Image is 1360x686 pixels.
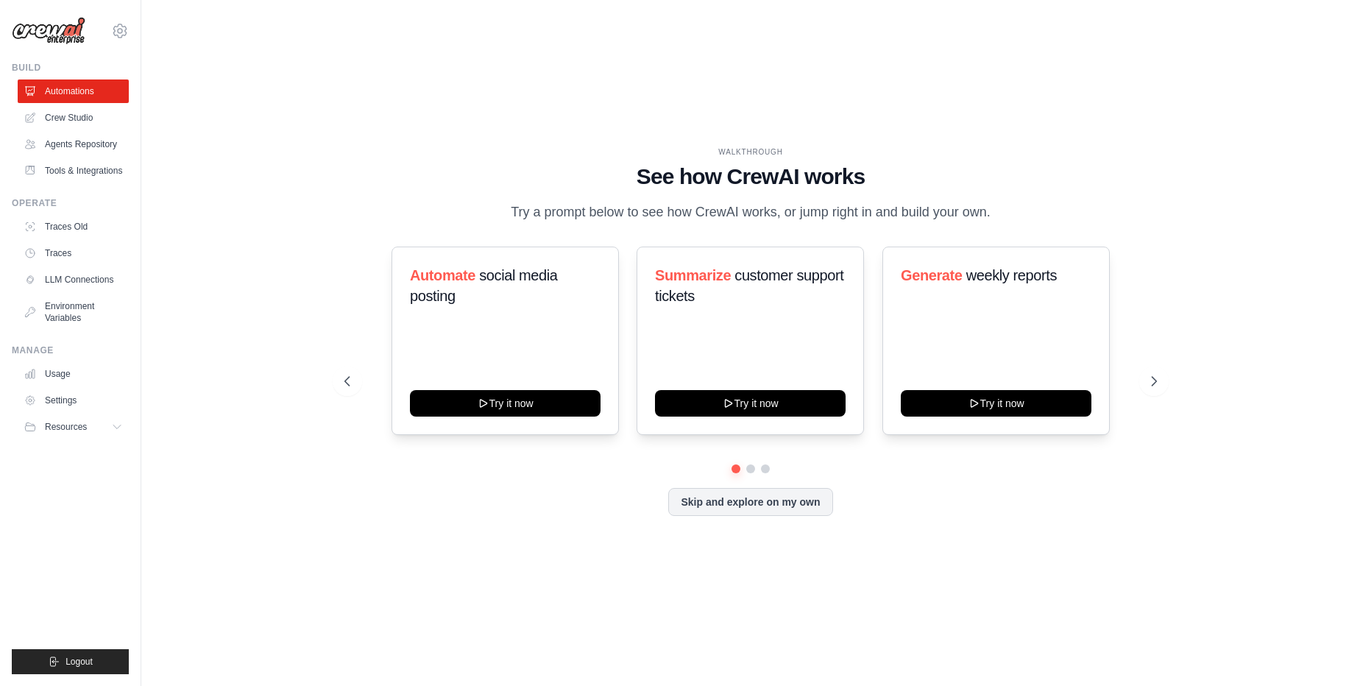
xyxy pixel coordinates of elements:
[12,62,129,74] div: Build
[12,197,129,209] div: Operate
[655,390,846,417] button: Try it now
[18,79,129,103] a: Automations
[18,215,129,238] a: Traces Old
[901,267,963,283] span: Generate
[18,106,129,130] a: Crew Studio
[18,268,129,291] a: LLM Connections
[18,362,129,386] a: Usage
[344,163,1157,190] h1: See how CrewAI works
[45,421,87,433] span: Resources
[18,389,129,412] a: Settings
[410,267,475,283] span: Automate
[410,267,558,304] span: social media posting
[503,202,998,223] p: Try a prompt below to see how CrewAI works, or jump right in and build your own.
[18,415,129,439] button: Resources
[18,132,129,156] a: Agents Repository
[12,649,129,674] button: Logout
[655,267,731,283] span: Summarize
[655,267,843,304] span: customer support tickets
[12,344,129,356] div: Manage
[410,390,601,417] button: Try it now
[901,390,1091,417] button: Try it now
[344,146,1157,158] div: WALKTHROUGH
[18,159,129,183] a: Tools & Integrations
[668,488,832,516] button: Skip and explore on my own
[12,17,85,45] img: Logo
[18,241,129,265] a: Traces
[65,656,93,668] span: Logout
[966,267,1056,283] span: weekly reports
[18,294,129,330] a: Environment Variables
